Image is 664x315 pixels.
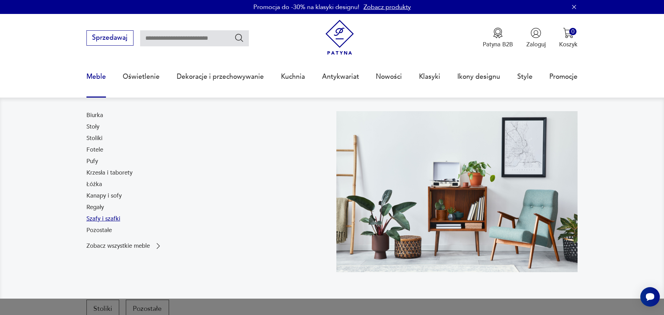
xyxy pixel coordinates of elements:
[86,61,106,93] a: Meble
[86,123,99,131] a: Stoły
[86,243,150,249] p: Zobacz wszystkie meble
[419,61,440,93] a: Klasyki
[493,28,503,38] img: Ikona medalu
[517,61,533,93] a: Style
[86,215,120,223] a: Szafy i szafki
[376,61,402,93] a: Nowości
[569,28,577,35] div: 0
[86,226,112,235] a: Pozostałe
[86,111,103,120] a: Biurka
[531,28,541,38] img: Ikonka użytkownika
[526,28,546,48] button: Zaloguj
[281,61,305,93] a: Kuchnia
[86,157,98,166] a: Pufy
[563,28,574,38] img: Ikona koszyka
[86,146,103,154] a: Fotele
[483,28,513,48] button: Patyna B2B
[86,203,104,212] a: Regały
[123,61,160,93] a: Oświetlenie
[457,61,500,93] a: Ikony designu
[86,192,122,200] a: Kanapy i sofy
[234,33,244,43] button: Szukaj
[322,20,357,55] img: Patyna - sklep z meblami i dekoracjami vintage
[549,61,578,93] a: Promocje
[86,180,102,189] a: Łóżka
[640,287,660,307] iframe: Smartsupp widget button
[559,40,578,48] p: Koszyk
[364,3,411,11] a: Zobacz produkty
[483,40,513,48] p: Patyna B2B
[526,40,546,48] p: Zaloguj
[86,30,133,46] button: Sprzedawaj
[559,28,578,48] button: 0Koszyk
[86,242,162,250] a: Zobacz wszystkie meble
[253,3,359,11] p: Promocja do -30% na klasyki designu!
[177,61,264,93] a: Dekoracje i przechowywanie
[483,28,513,48] a: Ikona medaluPatyna B2B
[86,36,133,41] a: Sprzedawaj
[322,61,359,93] a: Antykwariat
[86,169,132,177] a: Krzesła i taborety
[86,134,102,143] a: Stoliki
[336,111,578,272] img: 969d9116629659dbb0bd4e745da535dc.jpg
